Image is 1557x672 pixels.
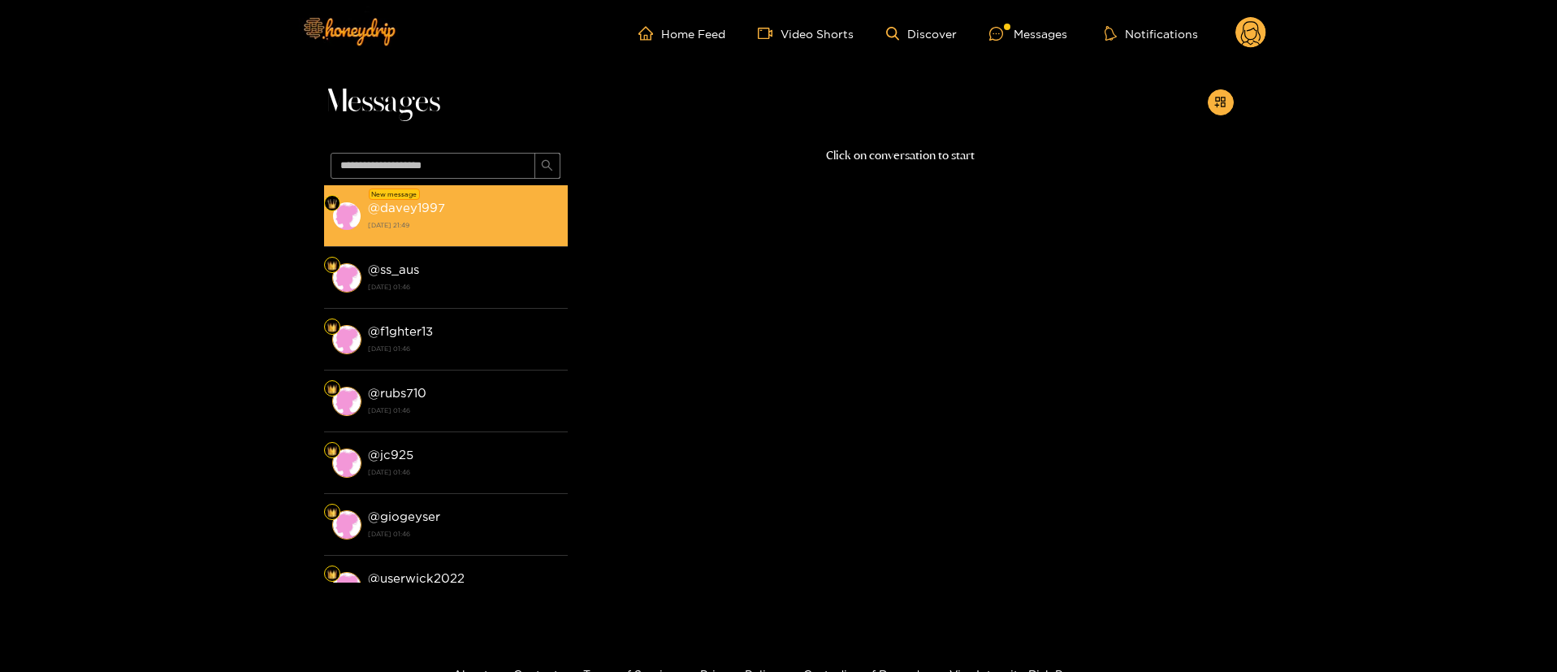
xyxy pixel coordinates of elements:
[324,83,440,122] span: Messages
[368,571,465,585] strong: @ userwick2022
[332,387,361,416] img: conversation
[638,26,661,41] span: home
[327,323,337,332] img: Fan Level
[332,449,361,478] img: conversation
[758,26,781,41] span: video-camera
[332,510,361,540] img: conversation
[989,24,1067,43] div: Messages
[327,199,337,209] img: Fan Level
[568,146,1234,165] p: Click on conversation to start
[368,403,560,418] strong: [DATE] 01:46
[332,325,361,354] img: conversation
[1100,25,1203,41] button: Notifications
[327,446,337,456] img: Fan Level
[1208,89,1234,115] button: appstore-add
[638,26,725,41] a: Home Feed
[332,572,361,601] img: conversation
[368,341,560,356] strong: [DATE] 01:46
[327,384,337,394] img: Fan Level
[368,509,440,523] strong: @ giogeyser
[368,386,426,400] strong: @ rubs710
[327,508,337,518] img: Fan Level
[758,26,854,41] a: Video Shorts
[368,262,419,276] strong: @ ss_aus
[368,527,560,541] strong: [DATE] 01:46
[327,570,337,579] img: Fan Level
[368,201,445,215] strong: @ davey1997
[332,263,361,293] img: conversation
[1214,96,1226,110] span: appstore-add
[368,218,560,232] strong: [DATE] 21:49
[368,448,413,462] strong: @ jc925
[327,261,337,271] img: Fan Level
[886,27,957,41] a: Discover
[534,153,560,179] button: search
[368,465,560,479] strong: [DATE] 01:46
[332,202,361,231] img: conversation
[368,324,433,338] strong: @ f1ghter13
[368,280,560,294] strong: [DATE] 01:46
[369,189,420,200] div: New message
[541,159,553,173] span: search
